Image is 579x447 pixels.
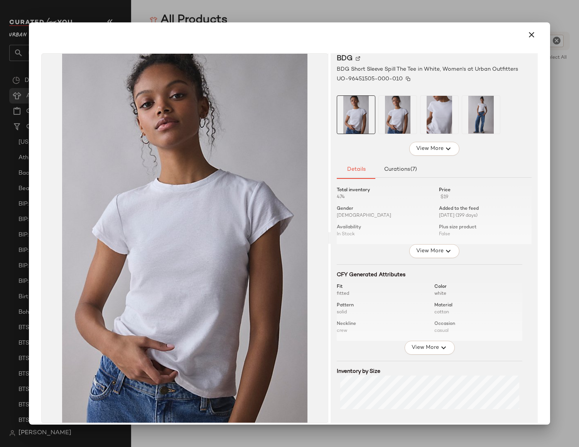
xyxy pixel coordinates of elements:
[42,54,328,423] img: 96451505_010_b
[337,271,522,279] div: CFY Generated Attributes
[337,65,518,73] span: BDG Short Sleeve Spill The Tee in White, Women's at Urban Outfitters
[406,76,410,81] img: svg%3e
[415,144,443,153] span: View More
[356,56,360,61] img: svg%3e
[337,367,522,376] div: Inventory by Size
[337,53,353,64] span: BDG
[462,96,500,134] img: 96451505_010_b3
[379,96,417,134] img: 96451505_010_b
[415,246,443,256] span: View More
[404,341,454,355] button: View More
[337,96,375,134] img: 96451505_010_b
[410,167,417,173] span: (7)
[409,244,459,258] button: View More
[411,343,439,352] span: View More
[347,167,366,173] span: Details
[409,142,459,156] button: View More
[337,75,403,83] span: UO-96451505-000-010
[420,96,458,134] img: 96451505_010_b2
[384,167,417,173] span: Curations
